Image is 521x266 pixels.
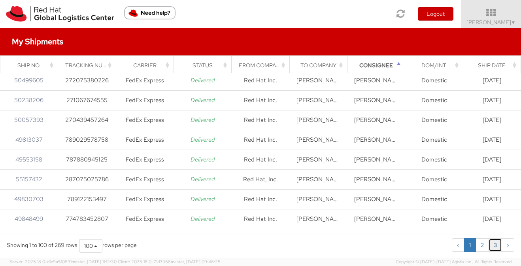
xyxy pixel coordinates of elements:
[289,170,347,190] td: [PERSON_NAME]
[58,170,115,190] td: 287075025786
[58,150,115,170] td: 787880945125
[84,242,93,249] span: 100
[116,71,174,91] td: FedEx Express
[405,71,463,91] td: Domestic
[296,61,345,69] div: To Company
[116,130,174,150] td: FedEx Express
[476,238,489,252] a: to page 2
[347,110,405,130] td: [PERSON_NAME]
[12,37,63,46] h4: My Shipments
[58,130,115,150] td: 789029578758
[396,259,512,265] span: Copyright © [DATE]-[DATE] Agistix Inc., All Rights Reserved
[232,110,289,130] td: Red Hat Inc.
[405,190,463,209] td: Domestic
[466,19,516,26] span: [PERSON_NAME]
[232,150,289,170] td: Red Hat Inc.
[347,130,405,150] td: [PERSON_NAME]
[123,61,171,69] div: Carrier
[15,215,43,223] a: 49848499
[116,229,174,249] td: FedEx Express
[181,61,229,69] div: Status
[14,195,43,203] a: 49830703
[191,175,215,183] i: Delivered
[470,61,518,69] div: Ship Date
[191,156,215,163] i: Delivered
[347,170,405,190] td: [PERSON_NAME]
[289,209,347,229] td: [PERSON_NAME]
[58,229,115,249] td: 787110677610
[452,238,464,252] a: previous page
[191,96,215,104] i: Delivered
[79,239,137,253] div: rows per page
[502,238,514,252] a: next page
[15,136,43,144] a: 49813037
[405,229,463,249] td: Domestic
[289,71,347,91] td: [PERSON_NAME]
[347,190,405,209] td: [PERSON_NAME]
[16,175,42,183] a: 55157432
[58,91,115,110] td: 271067674555
[116,209,174,229] td: FedEx Express
[511,19,516,26] span: ▼
[191,136,215,144] i: Delivered
[116,190,174,209] td: FedEx Express
[65,61,113,69] div: Tracking Number
[418,7,453,21] button: Logout
[405,170,463,190] td: Domestic
[171,259,221,264] span: master, [DATE] 09:46:25
[232,91,289,110] td: Red Hat Inc.
[405,130,463,150] td: Domestic
[14,116,43,124] a: 50057393
[347,91,405,110] td: [PERSON_NAME]
[289,91,347,110] td: [PERSON_NAME]
[15,156,42,163] a: 49553158
[191,195,215,203] i: Delivered
[116,170,174,190] td: FedEx Express
[58,209,115,229] td: 774783452807
[191,116,215,124] i: Delivered
[232,170,289,190] td: Red Hat, Inc.
[347,229,405,249] td: [PERSON_NAME]
[239,61,287,69] div: From Company
[9,259,117,264] span: Server: 2025.18.0-d1e9a510831
[191,76,215,84] i: Delivered
[354,61,402,69] div: Consignee
[116,110,174,130] td: FedEx Express
[116,150,174,170] td: FedEx Express
[347,71,405,91] td: [PERSON_NAME]
[489,238,502,252] a: to page 3
[124,6,176,19] button: Need help?
[72,259,117,264] span: master, [DATE] 11:12:30
[464,238,476,252] a: to page 1
[232,130,289,150] td: Red Hat Inc.
[58,190,115,209] td: 789122153497
[116,91,174,110] td: FedEx Express
[289,110,347,130] td: [PERSON_NAME]
[8,61,56,69] div: Ship No.
[289,150,347,170] td: [PERSON_NAME]
[405,150,463,170] td: Domestic
[58,110,115,130] td: 270439457264
[405,110,463,130] td: Domestic
[405,209,463,229] td: Domestic
[79,239,102,253] button: 100
[232,71,289,91] td: Red Hat Inc.
[232,229,289,249] td: Red Hat Inc.
[191,215,215,223] i: Delivered
[14,76,43,84] a: 50499605
[232,190,289,209] td: Red Hat Inc.
[58,71,115,91] td: 272075380226
[232,209,289,229] td: Red Hat Inc.
[289,190,347,209] td: [PERSON_NAME]
[347,209,405,229] td: [PERSON_NAME]
[289,130,347,150] td: [PERSON_NAME]
[289,229,347,249] td: [PERSON_NAME]
[118,259,221,264] span: Client: 2025.18.0-71d3358
[7,241,77,249] span: Showing 1 to 100 of 269 rows
[6,6,114,22] img: rh-logistics-00dfa346123c4ec078e1.svg
[14,96,43,104] a: 50238206
[405,91,463,110] td: Domestic
[347,150,405,170] td: [PERSON_NAME]
[412,61,461,69] div: Dom/Int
